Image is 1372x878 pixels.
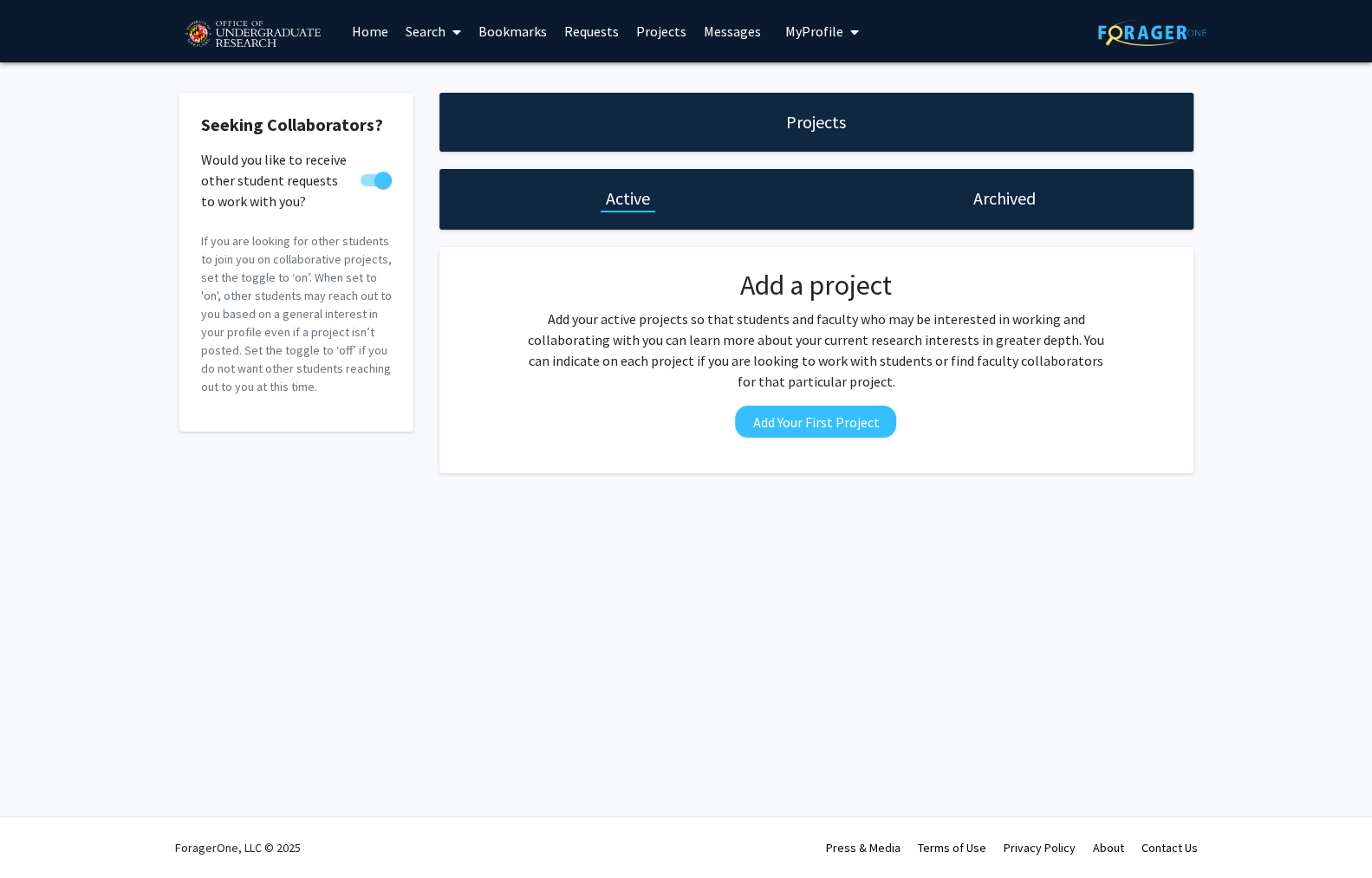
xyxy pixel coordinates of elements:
[175,817,301,878] div: ForagerOne, LLC © 2025
[606,186,650,211] h1: Active
[470,1,556,62] a: Bookmarks
[735,406,896,438] button: Add Your First Project
[918,840,986,855] a: Terms of Use
[201,114,392,135] h2: Seeking Collaborators?
[397,1,470,62] a: Search
[973,186,1036,211] h1: Archived
[786,110,846,134] h1: Projects
[1093,840,1124,855] a: About
[1004,840,1076,855] a: Privacy Policy
[201,149,354,211] span: Would you like to receive other student requests to work with you?
[13,800,74,865] iframe: Chat
[201,232,392,396] p: If you are looking for other students to join you on collaborative projects, set the toggle to ‘o...
[556,1,627,62] a: Requests
[1141,840,1198,855] a: Contact Us
[343,1,397,62] a: Home
[695,1,770,62] a: Messages
[179,13,326,56] img: University of Maryland Logo
[522,309,1109,392] p: Add your active projects so that students and faculty who may be interested in working and collab...
[627,1,695,62] a: Projects
[1098,19,1206,46] img: ForagerOne Logo
[826,840,901,855] a: Press & Media
[785,23,843,40] span: My Profile
[522,269,1109,302] h2: Add a project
